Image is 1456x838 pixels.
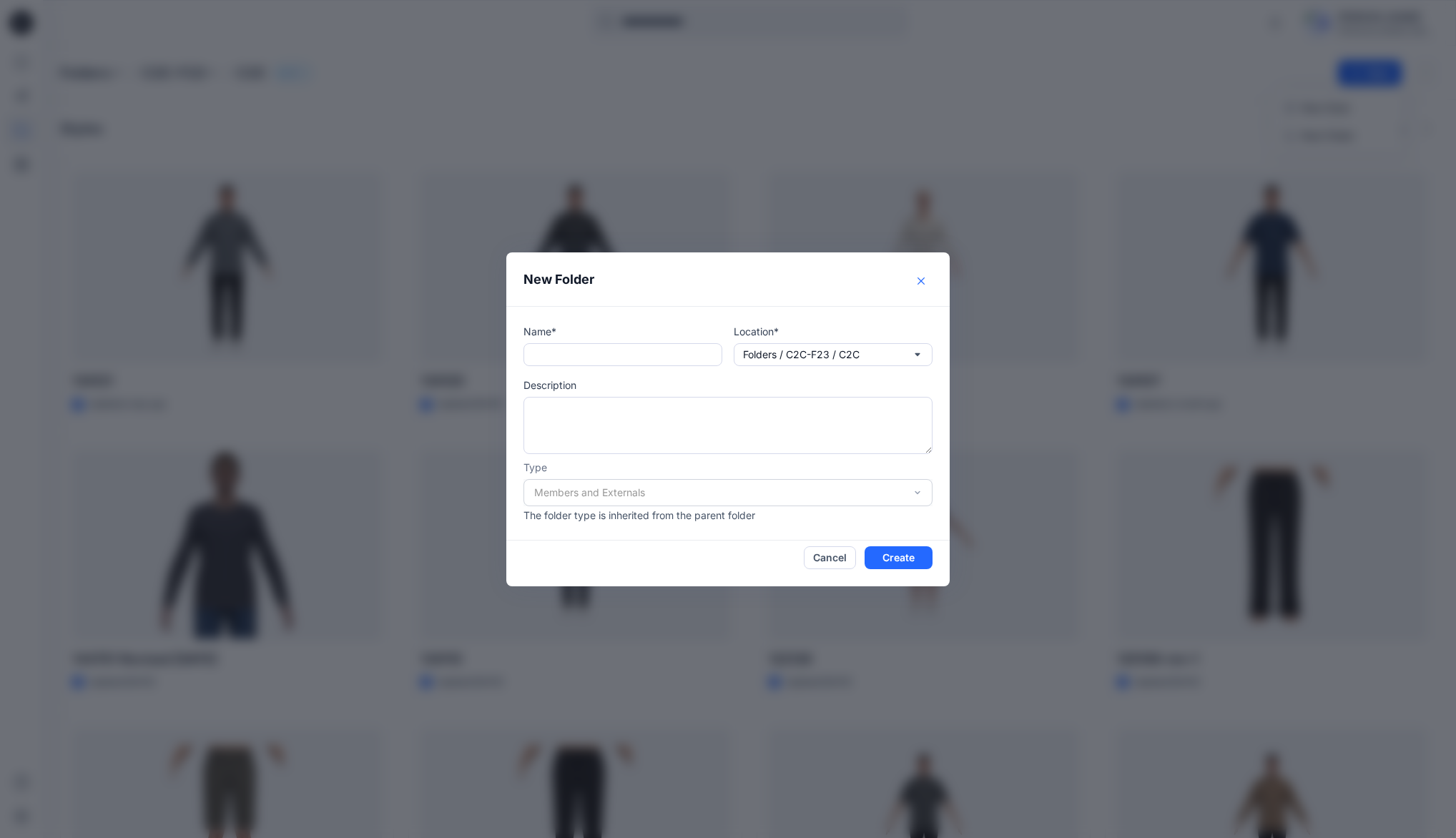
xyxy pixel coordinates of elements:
[523,460,933,475] p: Type
[734,324,933,339] p: Location*
[910,270,933,292] button: Close
[523,324,722,339] p: Name*
[734,343,933,366] button: Folders / C2C-F23 / C2C
[865,546,933,569] button: Create
[523,508,933,523] p: The folder type is inherited from the parent folder
[743,347,860,363] p: Folders / C2C-F23 / C2C
[506,252,950,306] header: New Folder
[523,378,933,393] p: Description
[804,546,856,569] button: Cancel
